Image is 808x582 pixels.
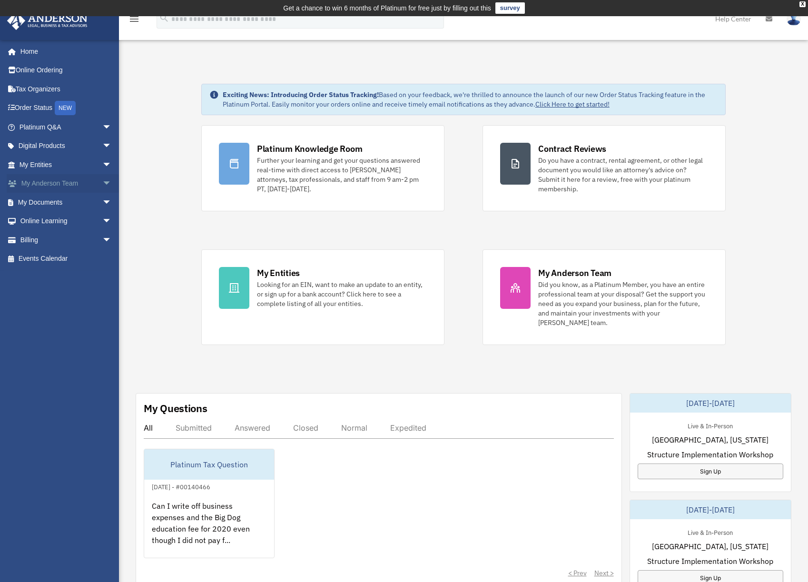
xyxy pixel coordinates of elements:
i: menu [128,13,140,25]
div: My Entities [257,267,300,279]
span: [GEOGRAPHIC_DATA], [US_STATE] [652,541,769,552]
a: Billingarrow_drop_down [7,230,126,249]
div: All [144,423,153,433]
div: [DATE]-[DATE] [630,394,791,413]
a: Platinum Q&Aarrow_drop_down [7,118,126,137]
div: Platinum Tax Question [144,449,274,480]
div: Further your learning and get your questions answered real-time with direct access to [PERSON_NAM... [257,156,427,194]
div: Platinum Knowledge Room [257,143,363,155]
a: Platinum Tax Question[DATE] - #00140466Can I write off business expenses and the Big Dog educatio... [144,449,275,558]
a: Digital Productsarrow_drop_down [7,137,126,156]
div: My Anderson Team [538,267,611,279]
div: Can I write off business expenses and the Big Dog education fee for 2020 even though I did not pa... [144,493,274,567]
a: My Anderson Team Did you know, as a Platinum Member, you have an entire professional team at your... [483,249,726,345]
a: Events Calendar [7,249,126,268]
div: Did you know, as a Platinum Member, you have an entire professional team at your disposal? Get th... [538,280,708,327]
div: Get a chance to win 6 months of Platinum for free just by filling out this [283,2,491,14]
div: Do you have a contract, rental agreement, or other legal document you would like an attorney's ad... [538,156,708,194]
a: My Entities Looking for an EIN, want to make an update to an entity, or sign up for a bank accoun... [201,249,444,345]
span: arrow_drop_down [102,193,121,212]
div: Looking for an EIN, want to make an update to an entity, or sign up for a bank account? Click her... [257,280,427,308]
span: arrow_drop_down [102,174,121,194]
div: Contract Reviews [538,143,606,155]
a: Online Learningarrow_drop_down [7,212,126,231]
a: Tax Organizers [7,79,126,99]
div: Based on your feedback, we're thrilled to announce the launch of our new Order Status Tracking fe... [223,90,718,109]
img: Anderson Advisors Platinum Portal [4,11,90,30]
span: arrow_drop_down [102,118,121,137]
div: NEW [55,101,76,115]
a: Click Here to get started! [535,100,610,109]
a: Platinum Knowledge Room Further your learning and get your questions answered real-time with dire... [201,125,444,211]
span: arrow_drop_down [102,230,121,250]
div: Normal [341,423,367,433]
div: Answered [235,423,270,433]
div: close [799,1,806,7]
div: Live & In-Person [680,420,740,430]
div: Expedited [390,423,426,433]
a: Sign Up [638,464,784,479]
div: Submitted [176,423,212,433]
a: My Documentsarrow_drop_down [7,193,126,212]
span: Structure Implementation Workshop [647,555,773,567]
div: My Questions [144,401,207,415]
span: [GEOGRAPHIC_DATA], [US_STATE] [652,434,769,445]
span: arrow_drop_down [102,137,121,156]
div: [DATE]-[DATE] [630,500,791,519]
div: Live & In-Person [680,527,740,537]
i: search [159,13,169,23]
a: Contract Reviews Do you have a contract, rental agreement, or other legal document you would like... [483,125,726,211]
div: [DATE] - #00140466 [144,481,218,491]
strong: Exciting News: Introducing Order Status Tracking! [223,90,379,99]
span: arrow_drop_down [102,155,121,175]
a: My Anderson Teamarrow_drop_down [7,174,126,193]
a: Home [7,42,121,61]
a: Online Ordering [7,61,126,80]
span: Structure Implementation Workshop [647,449,773,460]
span: arrow_drop_down [102,212,121,231]
a: menu [128,17,140,25]
a: Order StatusNEW [7,99,126,118]
div: Closed [293,423,318,433]
a: survey [495,2,525,14]
img: User Pic [787,12,801,26]
a: My Entitiesarrow_drop_down [7,155,126,174]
